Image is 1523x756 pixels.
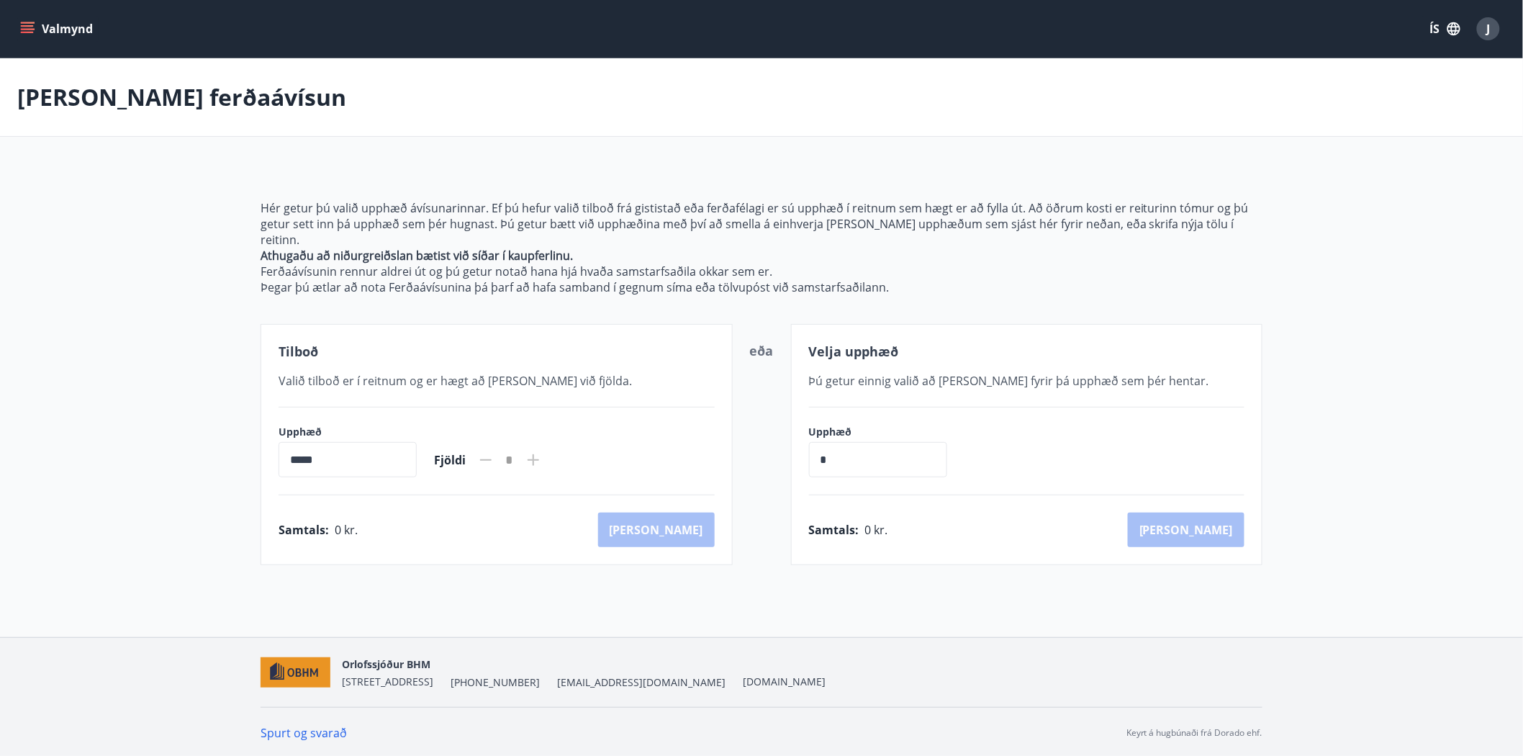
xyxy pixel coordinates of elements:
strong: Athugaðu að niðurgreiðslan bætist við síðar í kaupferlinu. [261,248,573,264]
span: J [1487,21,1491,37]
span: Orlofssjóður BHM [342,657,430,671]
span: 0 kr. [335,522,358,538]
p: Þegar þú ætlar að nota Ferðaávísunina þá þarf að hafa samband í gegnum síma eða tölvupóst við sam... [261,279,1262,295]
button: J [1471,12,1506,46]
span: 0 kr. [865,522,888,538]
p: [PERSON_NAME] ferðaávísun [17,81,346,113]
span: Valið tilboð er í reitnum og er hægt að [PERSON_NAME] við fjölda. [279,373,632,389]
button: ÍS [1422,16,1468,42]
a: [DOMAIN_NAME] [743,675,826,688]
span: [EMAIL_ADDRESS][DOMAIN_NAME] [557,675,726,690]
p: Ferðaávísunin rennur aldrei út og þú getur notað hana hjá hvaða samstarfsaðila okkar sem er. [261,264,1262,279]
span: Fjöldi [434,452,466,468]
label: Upphæð [809,425,962,439]
span: Tilboð [279,343,318,360]
label: Upphæð [279,425,417,439]
span: Velja upphæð [809,343,899,360]
span: Samtals : [279,522,329,538]
button: menu [17,16,99,42]
span: Þú getur einnig valið að [PERSON_NAME] fyrir þá upphæð sem þér hentar. [809,373,1209,389]
span: Samtals : [809,522,859,538]
span: [PHONE_NUMBER] [451,675,540,690]
span: [STREET_ADDRESS] [342,675,433,688]
img: c7HIBRK87IHNqKbXD1qOiSZFdQtg2UzkX3TnRQ1O.png [261,657,330,688]
p: Hér getur þú valið upphæð ávísunarinnar. Ef þú hefur valið tilboð frá gististað eða ferðafélagi e... [261,200,1262,248]
p: Keyrt á hugbúnaði frá Dorado ehf. [1126,726,1262,739]
a: Spurt og svarað [261,725,347,741]
span: eða [750,342,774,359]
